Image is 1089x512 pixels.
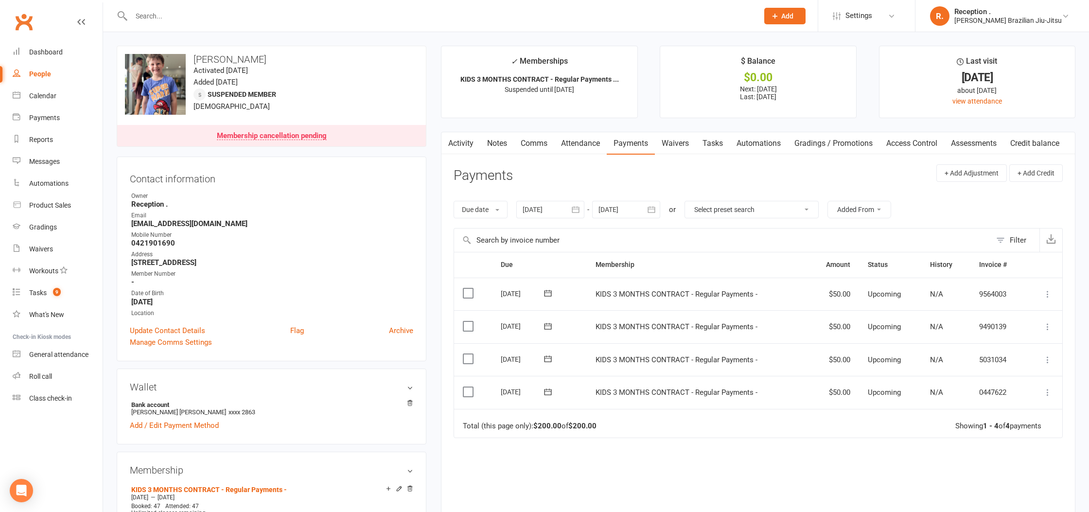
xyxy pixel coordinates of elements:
a: Waivers [13,238,103,260]
div: Workouts [29,267,58,275]
th: Amount [808,252,859,277]
div: Memberships [511,55,568,73]
div: Roll call [29,372,52,380]
td: $50.00 [808,278,859,311]
td: $50.00 [808,376,859,409]
strong: $200.00 [568,422,597,430]
a: Roll call [13,366,103,388]
a: Tasks [696,132,730,155]
li: [PERSON_NAME] [PERSON_NAME] [130,400,413,417]
h3: Contact information [130,170,413,184]
time: Added [DATE] [193,78,238,87]
strong: [EMAIL_ADDRESS][DOMAIN_NAME] [131,219,413,228]
span: [DATE] [131,494,148,501]
a: People [13,63,103,85]
span: [DEMOGRAPHIC_DATA] [193,102,270,111]
span: N/A [930,355,943,364]
span: Suspended member [208,90,276,98]
h3: Membership [130,465,413,476]
button: Add [764,8,806,24]
strong: [DATE] [131,298,413,306]
a: view attendance [952,97,1002,105]
div: Messages [29,158,60,165]
a: Flag [290,325,304,336]
strong: 0421901690 [131,239,413,247]
span: Settings [845,5,872,27]
span: Upcoming [868,388,901,397]
td: 5031034 [970,343,1026,376]
span: KIDS 3 MONTHS CONTRACT - Regular Payments - [596,322,757,331]
th: Due [492,252,587,277]
div: General attendance [29,351,88,358]
a: KIDS 3 MONTHS CONTRACT - Regular Payments - [131,486,287,494]
input: Search by invoice number [454,229,991,252]
a: Notes [480,132,514,155]
div: [DATE] [501,384,545,399]
div: Last visit [957,55,997,72]
a: Calendar [13,85,103,107]
div: Gradings [29,223,57,231]
p: Next: [DATE] Last: [DATE] [669,85,847,101]
span: KIDS 3 MONTHS CONTRACT - Regular Payments - [596,355,757,364]
a: Dashboard [13,41,103,63]
th: History [921,252,970,277]
a: Manage Comms Settings [130,336,212,348]
a: Payments [607,132,655,155]
a: Gradings [13,216,103,238]
div: Showing of payments [955,422,1041,430]
a: Clubworx [12,10,36,34]
strong: 1 - 4 [983,422,999,430]
div: Product Sales [29,201,71,209]
div: Email [131,211,413,220]
a: Activity [441,132,480,155]
a: Access Control [879,132,944,155]
td: 9490139 [970,310,1026,343]
div: Class check-in [29,394,72,402]
div: Total (this page only): of [463,422,597,430]
h3: Wallet [130,382,413,392]
span: KIDS 3 MONTHS CONTRACT - Regular Payments - [596,388,757,397]
time: Activated [DATE] [193,66,248,75]
td: 0447622 [970,376,1026,409]
h3: [PERSON_NAME] [125,54,418,65]
span: KIDS 3 MONTHS CONTRACT - Regular Payments - [596,290,757,299]
div: Open Intercom Messenger [10,479,33,502]
div: — [129,494,413,501]
strong: - [131,278,413,286]
td: 9564003 [970,278,1026,311]
div: Filter [1010,234,1026,246]
div: Date of Birth [131,289,413,298]
a: Comms [514,132,554,155]
a: Credit balance [1003,132,1066,155]
a: General attendance kiosk mode [13,344,103,366]
a: Product Sales [13,194,103,216]
button: + Add Credit [1009,164,1063,182]
span: Upcoming [868,322,901,331]
span: [DATE] [158,494,175,501]
strong: [STREET_ADDRESS] [131,258,413,267]
span: N/A [930,388,943,397]
a: Tasks 9 [13,282,103,304]
strong: Bank account [131,401,408,408]
button: Filter [991,229,1039,252]
div: Automations [29,179,69,187]
div: Mobile Number [131,230,413,240]
img: image1731108845.png [125,54,186,115]
a: Add / Edit Payment Method [130,420,219,431]
div: Reports [29,136,53,143]
div: $ Balance [741,55,775,72]
span: N/A [930,322,943,331]
a: Update Contact Details [130,325,205,336]
a: Workouts [13,260,103,282]
div: Calendar [29,92,56,100]
a: Payments [13,107,103,129]
a: Automations [13,173,103,194]
div: Waivers [29,245,53,253]
span: Add [781,12,793,20]
div: Tasks [29,289,47,297]
a: Reports [13,129,103,151]
div: Address [131,250,413,259]
strong: 4 [1005,422,1010,430]
span: Suspended until [DATE] [505,86,574,93]
div: [DATE] [501,286,545,301]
